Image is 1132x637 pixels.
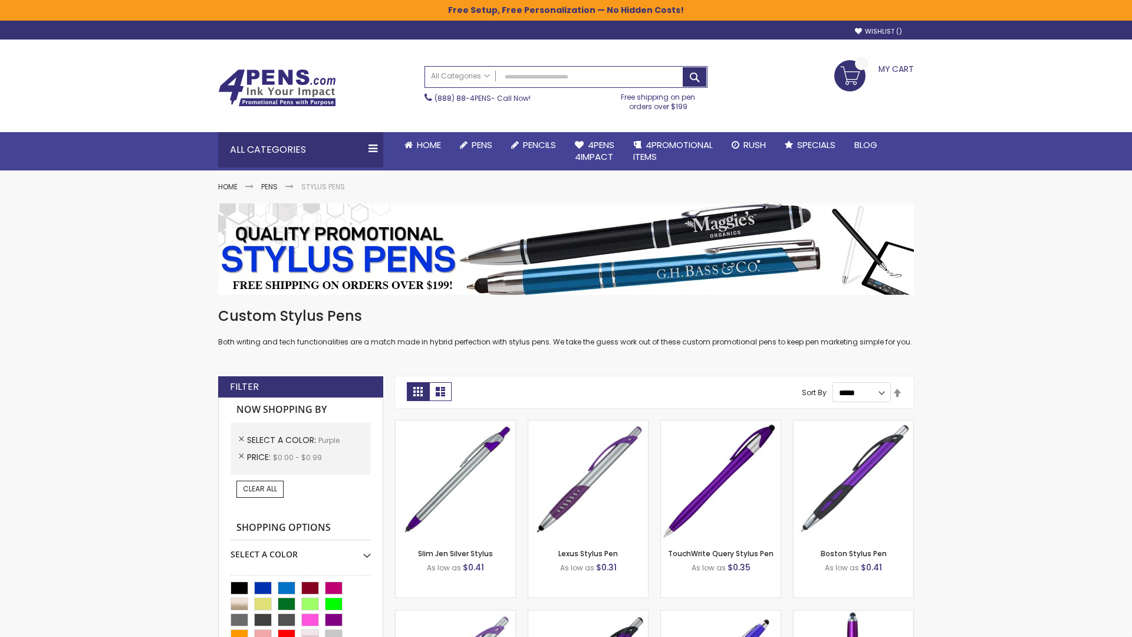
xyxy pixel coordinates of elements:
[247,434,318,446] span: Select A Color
[218,203,914,295] img: Stylus Pens
[565,132,624,170] a: 4Pens4impact
[261,182,278,192] a: Pens
[797,139,835,151] span: Specials
[231,398,371,422] strong: Now Shopping by
[560,563,594,573] span: As low as
[218,69,336,107] img: 4Pens Custom Pens and Promotional Products
[472,139,492,151] span: Pens
[743,139,766,151] span: Rush
[728,562,751,573] span: $0.35
[301,182,345,192] strong: Stylus Pens
[661,610,781,620] a: Sierra Stylus Twist Pen-Purple
[231,540,371,560] div: Select A Color
[854,139,877,151] span: Blog
[218,307,914,326] h1: Custom Stylus Pens
[435,93,491,103] a: (888) 88-4PENS
[722,132,775,158] a: Rush
[609,88,708,111] div: Free shipping on pen orders over $199
[855,27,902,36] a: Wishlist
[407,382,429,401] strong: Grid
[775,132,845,158] a: Specials
[821,549,887,559] a: Boston Stylus Pen
[247,451,273,463] span: Price
[273,452,322,462] span: $0.00 - $0.99
[218,307,914,347] div: Both writing and tech functionalities are a match made in hybrid perfection with stylus pens. We ...
[236,481,284,497] a: Clear All
[661,420,781,430] a: TouchWrite Query Stylus Pen-Purple
[668,549,774,559] a: TouchWrite Query Stylus Pen
[425,67,496,86] a: All Categories
[230,380,259,393] strong: Filter
[243,484,277,494] span: Clear All
[396,610,515,620] a: Boston Silver Stylus Pen-Purple
[794,420,913,430] a: Boston Stylus Pen-Purple
[528,421,648,540] img: Lexus Stylus Pen-Purple
[218,182,238,192] a: Home
[435,93,531,103] span: - Call Now!
[794,610,913,620] a: TouchWrite Command Stylus Pen-Purple
[450,132,502,158] a: Pens
[431,71,490,81] span: All Categories
[825,563,859,573] span: As low as
[794,421,913,540] img: Boston Stylus Pen-Purple
[396,421,515,540] img: Slim Jen Silver Stylus-Purple
[528,420,648,430] a: Lexus Stylus Pen-Purple
[845,132,887,158] a: Blog
[575,139,614,163] span: 4Pens 4impact
[395,132,450,158] a: Home
[624,132,722,170] a: 4PROMOTIONALITEMS
[633,139,713,163] span: 4PROMOTIONAL ITEMS
[418,549,493,559] a: Slim Jen Silver Stylus
[318,435,340,445] span: Purple
[502,132,565,158] a: Pencils
[558,549,618,559] a: Lexus Stylus Pen
[396,420,515,430] a: Slim Jen Silver Stylus-Purple
[802,388,827,398] label: Sort By
[218,132,383,168] div: All Categories
[427,563,461,573] span: As low as
[417,139,441,151] span: Home
[596,562,617,573] span: $0.31
[528,610,648,620] a: Lexus Metallic Stylus Pen-Purple
[661,421,781,540] img: TouchWrite Query Stylus Pen-Purple
[523,139,556,151] span: Pencils
[463,562,484,573] span: $0.41
[861,562,882,573] span: $0.41
[231,515,371,541] strong: Shopping Options
[692,563,726,573] span: As low as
